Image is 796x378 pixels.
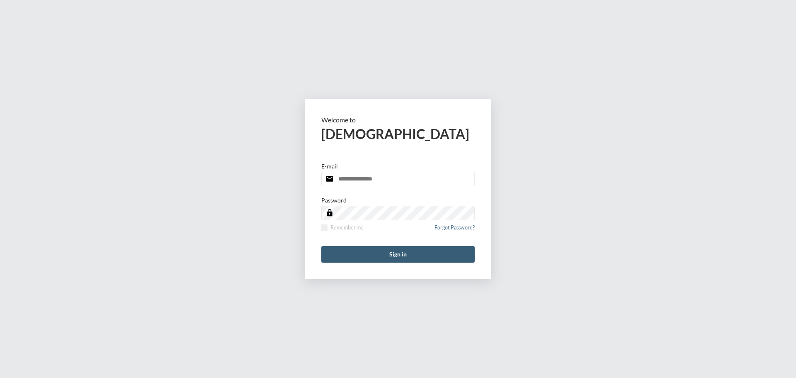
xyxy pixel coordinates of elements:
[321,126,475,142] h2: [DEMOGRAPHIC_DATA]
[321,116,475,124] p: Welcome to
[321,197,347,204] p: Password
[321,163,338,170] p: E-mail
[321,246,475,263] button: Sign in
[434,224,475,236] a: Forgot Password?
[321,224,364,231] label: Remember me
